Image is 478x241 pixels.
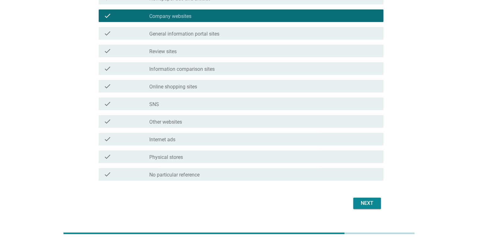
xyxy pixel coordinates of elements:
[104,82,111,90] i: check
[149,119,182,125] label: Other websites
[149,137,175,143] label: Internet ads
[104,118,111,125] i: check
[104,135,111,143] i: check
[104,100,111,108] i: check
[149,172,200,178] label: No particular reference
[149,48,177,55] label: Review sites
[149,154,183,160] label: Physical stores
[149,13,191,20] label: Company websites
[104,30,111,37] i: check
[353,198,381,209] button: Next
[149,31,219,37] label: General information portal sites
[104,171,111,178] i: check
[104,12,111,20] i: check
[104,47,111,55] i: check
[149,101,159,108] label: SNS
[149,84,197,90] label: Online shopping sites
[358,199,376,207] div: Next
[149,66,215,72] label: Information comparison sites
[104,65,111,72] i: check
[104,153,111,160] i: check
